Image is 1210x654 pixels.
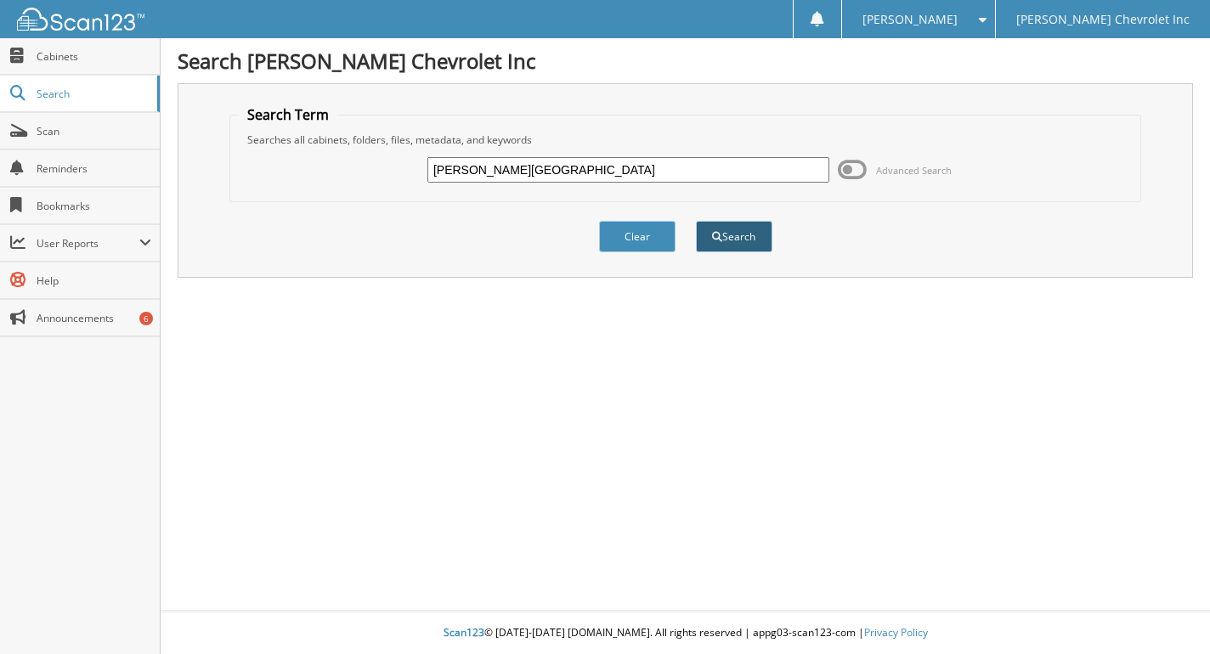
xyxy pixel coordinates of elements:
[696,221,772,252] button: Search
[599,221,676,252] button: Clear
[864,625,928,640] a: Privacy Policy
[178,47,1193,75] h1: Search [PERSON_NAME] Chevrolet Inc
[37,124,151,138] span: Scan
[1125,572,1210,654] iframe: Chat Widget
[37,49,151,64] span: Cabinets
[876,164,952,177] span: Advanced Search
[37,199,151,213] span: Bookmarks
[862,14,958,25] span: [PERSON_NAME]
[17,8,144,31] img: scan123-logo-white.svg
[37,273,151,288] span: Help
[239,105,337,124] legend: Search Term
[37,311,151,325] span: Announcements
[161,612,1210,654] div: © [DATE]-[DATE] [DOMAIN_NAME]. All rights reserved | appg03-scan123-com |
[37,161,151,176] span: Reminders
[444,625,484,640] span: Scan123
[37,236,139,251] span: User Reports
[139,312,153,325] div: 6
[1016,14,1190,25] span: [PERSON_NAME] Chevrolet Inc
[239,132,1133,147] div: Searches all cabinets, folders, files, metadata, and keywords
[37,87,149,101] span: Search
